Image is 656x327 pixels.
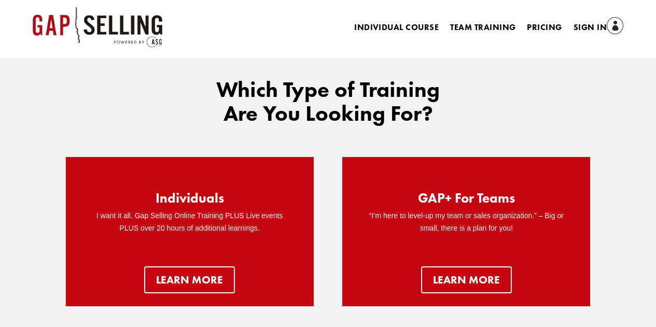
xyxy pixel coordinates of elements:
a: Sign In [574,21,623,35]
a: Learn more [144,266,235,293]
a: Individual Course [354,24,439,35]
p: “I’m here to level-up my team or sales organization.” – Big or small, there is a plan for you! [363,210,569,235]
h2: GAP+ For Teams [418,191,515,210]
a: Pricing [527,24,562,35]
h2: Individuals [156,191,224,210]
a: learn more [421,266,512,293]
p: I want it all. Gap Selling Online Training PLUS Live events PLUS over 20 hours of additional lear... [87,210,293,235]
h2: Which Type of Training Are You Looking For? [199,78,458,131]
a: Team Training [450,24,515,35]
